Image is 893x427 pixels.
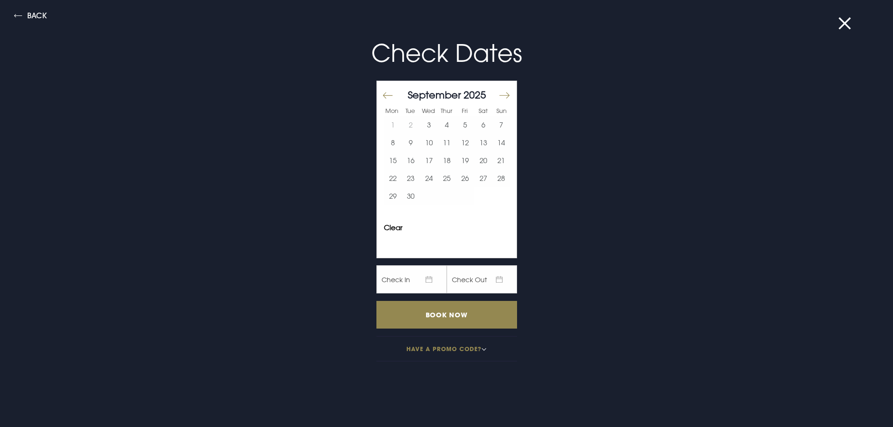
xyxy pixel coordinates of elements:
[456,169,474,187] button: 26
[492,169,510,187] button: 28
[438,116,456,134] button: 4
[402,169,420,187] td: Choose Tuesday, September 23, 2025 as your start date.
[492,134,510,151] td: Choose Sunday, September 14, 2025 as your start date.
[438,134,456,151] td: Choose Thursday, September 11, 2025 as your start date.
[492,169,510,187] td: Choose Sunday, September 28, 2025 as your start date.
[456,151,474,169] td: Choose Friday, September 19, 2025 as your start date.
[384,151,402,169] td: Choose Monday, September 15, 2025 as your start date.
[408,89,461,101] span: September
[492,116,510,134] td: Choose Sunday, September 7, 2025 as your start date.
[456,134,474,151] button: 12
[474,169,492,187] button: 27
[402,151,420,169] td: Choose Tuesday, September 16, 2025 as your start date.
[402,134,420,151] button: 9
[384,169,402,187] button: 22
[438,169,456,187] button: 25
[382,86,393,105] button: Move backward to switch to the previous month.
[402,169,420,187] button: 23
[384,224,403,231] button: Clear
[420,116,438,134] button: 3
[384,134,402,151] button: 8
[474,134,492,151] button: 13
[376,265,447,293] span: Check In
[456,116,474,134] button: 5
[456,169,474,187] td: Choose Friday, September 26, 2025 as your start date.
[402,151,420,169] button: 16
[492,116,510,134] button: 7
[438,169,456,187] td: Choose Thursday, September 25, 2025 as your start date.
[492,134,510,151] button: 14
[384,151,402,169] button: 15
[384,187,402,205] td: Choose Monday, September 29, 2025 as your start date.
[492,151,510,169] td: Choose Sunday, September 21, 2025 as your start date.
[384,187,402,205] button: 29
[14,12,47,22] button: Back
[402,187,420,205] button: 30
[474,116,492,134] td: Choose Saturday, September 6, 2025 as your start date.
[420,134,438,151] button: 10
[384,169,402,187] td: Choose Monday, September 22, 2025 as your start date.
[456,151,474,169] button: 19
[438,151,456,169] td: Choose Thursday, September 18, 2025 as your start date.
[224,35,670,71] p: Check Dates
[402,187,420,205] td: Choose Tuesday, September 30, 2025 as your start date.
[464,89,486,101] span: 2025
[420,151,438,169] button: 17
[474,116,492,134] button: 6
[456,134,474,151] td: Choose Friday, September 12, 2025 as your start date.
[420,134,438,151] td: Choose Wednesday, September 10, 2025 as your start date.
[492,151,510,169] button: 21
[420,116,438,134] td: Choose Wednesday, September 3, 2025 as your start date.
[438,134,456,151] button: 11
[474,151,492,169] button: 20
[420,169,438,187] td: Choose Wednesday, September 24, 2025 as your start date.
[376,336,517,361] button: Have a promo code?
[438,151,456,169] button: 18
[384,134,402,151] td: Choose Monday, September 8, 2025 as your start date.
[420,169,438,187] button: 24
[474,134,492,151] td: Choose Saturday, September 13, 2025 as your start date.
[438,116,456,134] td: Choose Thursday, September 4, 2025 as your start date.
[474,169,492,187] td: Choose Saturday, September 27, 2025 as your start date.
[498,86,510,105] button: Move forward to switch to the next month.
[456,116,474,134] td: Choose Friday, September 5, 2025 as your start date.
[474,151,492,169] td: Choose Saturday, September 20, 2025 as your start date.
[447,265,517,293] span: Check Out
[402,134,420,151] td: Choose Tuesday, September 9, 2025 as your start date.
[376,301,517,329] input: Book Now
[420,151,438,169] td: Choose Wednesday, September 17, 2025 as your start date.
